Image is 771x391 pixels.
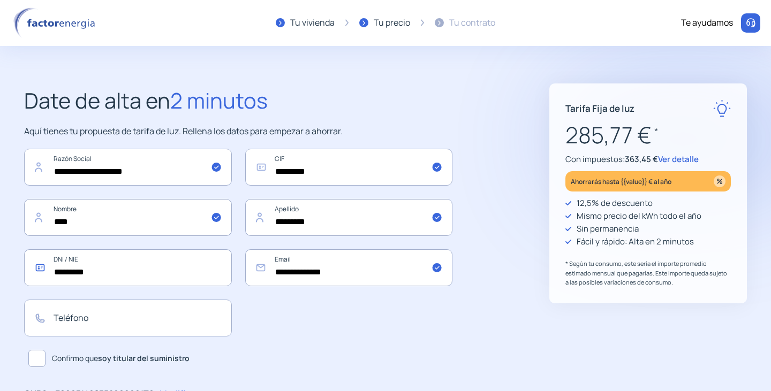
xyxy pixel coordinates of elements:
b: soy titular del suministro [98,353,190,363]
p: Fácil y rápido: Alta en 2 minutos [577,235,694,248]
span: 2 minutos [170,86,268,115]
p: * Según tu consumo, este sería el importe promedio estimado mensual que pagarías. Este importe qu... [565,259,731,287]
div: Tu precio [374,16,410,30]
img: percentage_icon.svg [714,175,725,187]
div: Tu contrato [449,16,495,30]
img: llamar [745,18,756,28]
p: Tarifa Fija de luz [565,101,634,116]
p: Mismo precio del kWh todo el año [577,210,701,223]
img: logo factor [11,7,102,39]
div: Te ayudamos [681,16,733,30]
span: Confirmo que [52,352,190,364]
span: 363,45 € [625,154,658,165]
div: Tu vivienda [290,16,335,30]
p: Sin permanencia [577,223,639,235]
p: Ahorrarás hasta {{value}} € al año [571,175,671,188]
img: rate-E.svg [713,99,731,117]
p: 285,77 € [565,117,731,153]
p: 12,5% de descuento [577,197,653,210]
span: Ver detalle [658,154,699,165]
p: Con impuestos: [565,153,731,166]
h2: Date de alta en [24,83,452,118]
p: Aquí tienes tu propuesta de tarifa de luz. Rellena los datos para empezar a ahorrar. [24,125,452,139]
